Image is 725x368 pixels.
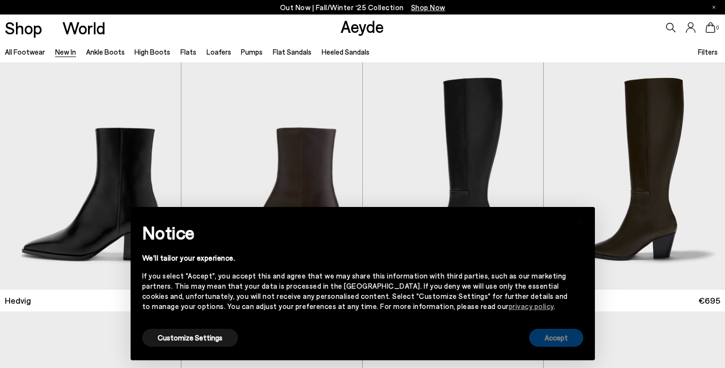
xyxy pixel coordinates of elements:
[180,47,196,56] a: Flats
[509,302,554,310] a: privacy policy
[142,329,238,347] button: Customize Settings
[363,62,544,290] div: 1 / 6
[5,19,42,36] a: Shop
[62,19,105,36] a: World
[706,22,715,33] a: 0
[280,1,445,14] p: Out Now | Fall/Winter ‘25 Collection
[5,294,31,307] span: Hedvig
[241,47,263,56] a: Pumps
[181,62,362,290] div: 1 / 6
[55,47,76,56] a: New In
[715,25,720,30] span: 0
[698,47,718,56] span: Filters
[86,47,125,56] a: Ankle Boots
[181,62,362,290] img: Hedvig Cowboy Ankle Boots
[181,62,362,290] a: Next slide Previous slide
[340,16,384,36] a: Aeyde
[544,62,725,290] img: Minerva High Cowboy Boots
[5,47,45,56] a: All Footwear
[529,329,583,347] button: Accept
[142,271,568,311] div: If you select "Accept", you accept this and agree that we may share this information with third p...
[273,47,311,56] a: Flat Sandals
[142,220,568,245] h2: Notice
[363,62,544,290] img: Minerva High Cowboy Boots
[568,210,591,233] button: Close this notice
[411,3,445,12] span: Navigate to /collections/new-in
[363,62,544,290] a: Next slide Previous slide
[322,47,370,56] a: Heeled Sandals
[134,47,170,56] a: High Boots
[698,294,720,307] span: €695
[576,214,583,228] span: ×
[544,290,725,311] a: Minerva €695
[207,47,231,56] a: Loafers
[142,253,568,263] div: We'll tailor your experience.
